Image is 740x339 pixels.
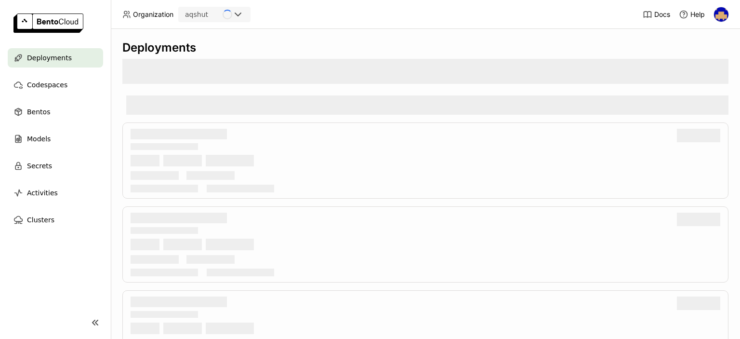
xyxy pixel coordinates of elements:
a: Docs [643,10,670,19]
a: Secrets [8,156,103,176]
span: Models [27,133,51,145]
input: Selected aqshut. [209,10,210,20]
a: Activities [8,183,103,203]
span: Help [690,10,705,19]
span: Secrets [27,160,52,172]
div: Help [679,10,705,19]
div: aqshut [185,10,208,19]
img: logo [13,14,83,33]
a: Clusters [8,210,103,230]
span: Docs [654,10,670,19]
span: Clusters [27,214,54,226]
span: Organization [133,10,173,19]
a: Models [8,129,103,149]
span: Activities [27,187,58,199]
a: Bentos [8,102,103,122]
span: Deployments [27,52,72,64]
span: Codespaces [27,79,67,91]
div: Deployments [122,41,728,55]
span: Bentos [27,106,50,118]
img: aqshut ceria [714,7,728,22]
